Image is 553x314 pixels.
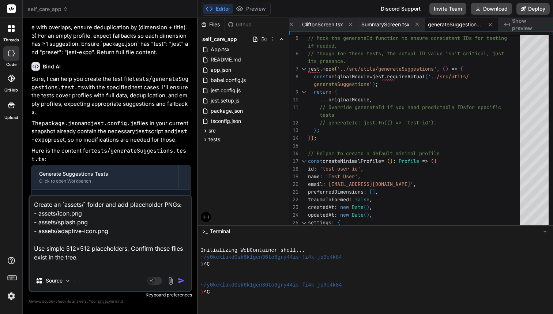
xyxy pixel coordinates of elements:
span: tests [320,112,334,118]
span: jest [308,66,320,72]
span: src [208,127,216,134]
span: babel.config.js [210,76,247,85]
span: { [337,219,340,226]
span: ( [443,66,445,72]
div: 10 [289,96,298,104]
span: settings [308,219,331,226]
span: : [393,158,396,164]
div: 17 [289,157,298,165]
span: 't critical, just [454,50,504,57]
div: 19 [289,173,298,180]
span: ❯ [201,261,204,268]
code: package.json [42,120,81,127]
span: // Helper to create a default minimal profile [308,150,440,157]
span: jest.setup.js [210,96,240,105]
span: { [460,66,463,72]
span: createMinimalProfile [323,158,381,164]
span: tsconfig.json [210,117,242,126]
span: Terminal [210,228,230,235]
span: = [381,158,384,164]
button: − [542,225,549,237]
div: 14 [289,134,298,142]
span: privacy [98,299,111,303]
span: self_care_app [202,35,237,43]
span: [EMAIL_ADDRESS][DOMAIN_NAME]' [328,181,413,187]
span: email [308,181,323,187]
span: new [340,212,349,218]
span: ... [320,96,328,103]
p: Keyboard preferences [29,292,192,298]
span: . [384,73,387,80]
div: 15 [289,142,298,150]
div: 7 [289,65,298,73]
div: 11 [289,104,298,111]
span: , [369,212,372,218]
div: 22 [289,196,298,203]
div: 16 [289,150,298,157]
button: Download [471,3,512,15]
span: >_ [202,228,208,235]
div: 25 [289,219,298,227]
span: mock [323,66,334,72]
span: App.tsx [210,45,230,54]
div: 8 [289,73,298,81]
img: settings [5,290,18,302]
span: , [358,173,361,180]
span: self_care_app [28,5,68,13]
span: ( [334,66,337,72]
span: Initializing WebContainer shell... [201,247,305,254]
span: ^C [204,261,210,268]
span: , [413,181,416,187]
span: ^C [204,289,210,296]
span: : [323,181,326,187]
span: , [437,66,440,72]
span: tests [208,136,220,143]
textarea: Create an `assets/` folder and add placeholder PNGs: - assets/icon.png - assets/splash.png - asse... [30,196,191,270]
div: Files [198,21,225,28]
span: if needed, [308,42,337,49]
div: Click to collapse the range. [299,65,309,73]
span: originalModule [328,96,369,103]
span: const [314,73,328,80]
span: , [361,165,364,172]
span: ( [425,73,428,80]
span: ; [375,81,378,87]
div: Discord Support [376,3,425,15]
span: return [314,89,331,95]
span: ) [311,135,314,141]
span: , [375,188,378,195]
p: Source [46,277,63,284]
label: Upload [4,115,18,121]
label: GitHub [4,87,18,93]
span: package.json [210,106,244,115]
button: Editor [203,4,233,14]
span: : [349,196,352,203]
span: ) [366,204,369,210]
span: Profile [399,158,419,164]
div: 6 [289,50,298,57]
div: Generate Suggestions Tests [39,170,171,177]
span: } [308,135,311,141]
button: Generate Suggestions TestsClick to open Workbench [32,165,178,189]
span: updatedAt [308,212,334,218]
span: ; [314,135,317,141]
span: => [422,158,428,164]
span: preferredDimensions [308,188,364,195]
p: Always double-check its answers. Your in Bind [29,298,192,305]
span: Show preview [512,17,547,32]
div: 24 [289,211,298,219]
span: : [320,173,323,180]
span: : [334,212,337,218]
span: { [434,158,437,164]
span: const [308,158,323,164]
code: tests/generateSuggestions.test.ts [31,75,188,91]
div: 5 [289,34,298,42]
div: Click to collapse the range. [299,88,309,96]
div: 18 [289,165,298,173]
span: SummaryScreen.tsx [361,21,410,28]
span: new [340,204,349,210]
span: Date [352,212,364,218]
span: ) [445,66,448,72]
span: , [369,96,372,103]
span: CliftonScreen.tsx [302,21,343,28]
